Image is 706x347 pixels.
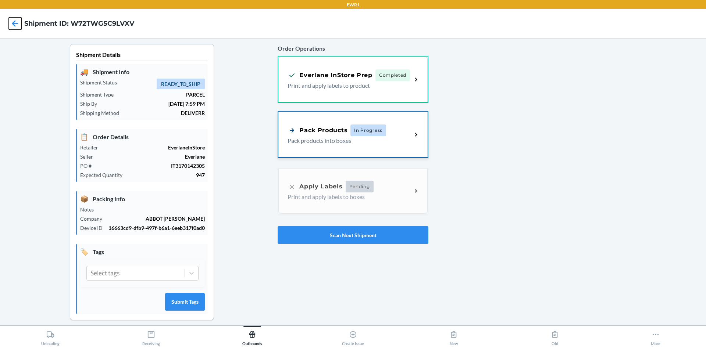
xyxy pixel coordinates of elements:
span: Completed [375,69,410,81]
p: IT3170142305 [97,162,205,170]
p: Shipment Status [80,79,123,86]
p: PARCEL [120,91,205,98]
p: Retailer [80,144,104,151]
p: Pack products into boxes [288,136,406,145]
span: In Progress [350,124,386,136]
p: Shipment Details [76,50,208,61]
p: PO # [80,162,97,170]
p: DELIVERR [125,109,205,117]
p: Seller [80,153,99,160]
button: Submit Tags [165,293,205,311]
h4: Shipment ID: W72TWG5C9LVXV [24,19,134,28]
p: Company [80,215,108,223]
p: ABBOT [PERSON_NAME] [108,215,205,223]
p: Order Operations [278,44,428,53]
button: Outbounds [202,326,303,346]
p: Shipping Method [80,109,125,117]
button: Old [504,326,605,346]
div: Unloading [41,328,60,346]
p: Tags [80,247,205,257]
span: 📋 [80,132,88,142]
div: Create Issue [342,328,364,346]
div: Old [551,328,559,346]
div: New [450,328,458,346]
div: Select tags [90,268,120,278]
a: Everlane InStore PrepCompletedPrint and apply labels to product [278,56,428,103]
button: Create Issue [303,326,403,346]
p: Ship By [80,100,103,108]
div: Outbounds [242,328,262,346]
p: Everlane [99,153,205,160]
p: EverlaneInStore [104,144,205,151]
a: Pack ProductsIn ProgressPack products into boxes [278,111,428,158]
div: Pack Products [288,126,347,135]
p: 16663cd9-dfb9-497f-b6a1-6eeb317f0ad0 [108,224,205,232]
span: 🏷️ [80,247,88,257]
button: More [605,326,706,346]
p: Packing Info [80,194,205,204]
p: Shipment Info [80,67,205,77]
div: Everlane InStore Prep [288,71,372,80]
div: More [651,328,660,346]
p: Print and apply labels to product [288,81,406,90]
p: Shipment Type [80,91,120,98]
button: New [403,326,504,346]
p: [DATE] 7:59 PM [103,100,205,108]
span: 📦 [80,194,88,204]
p: Notes [80,206,100,213]
p: Expected Quantity [80,171,128,179]
button: Receiving [101,326,202,346]
p: Device ID [80,224,108,232]
p: EWR1 [347,1,360,8]
p: 947 [128,171,205,179]
span: READY_TO_SHIP [157,79,205,89]
button: Scan Next Shipment [278,226,428,244]
p: Order Details [80,132,205,142]
div: Receiving [142,328,160,346]
span: 🚚 [80,67,88,77]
